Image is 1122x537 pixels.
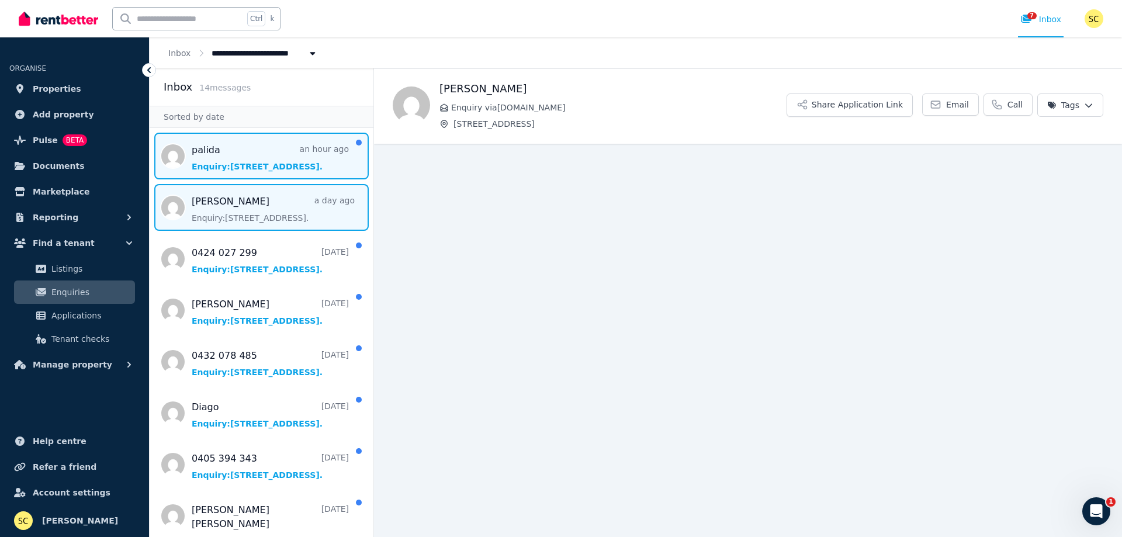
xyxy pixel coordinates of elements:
[164,79,192,95] h2: Inbox
[9,206,140,229] button: Reporting
[247,11,265,26] span: Ctrl
[33,185,89,199] span: Marketplace
[9,429,140,453] a: Help centre
[51,262,130,276] span: Listings
[439,81,787,97] h1: [PERSON_NAME]
[9,103,140,126] a: Add property
[63,134,87,146] span: BETA
[14,304,135,327] a: Applications
[192,246,349,275] a: 0424 027 299[DATE]Enquiry:[STREET_ADDRESS].
[984,93,1033,116] a: Call
[192,349,349,378] a: 0432 078 485[DATE]Enquiry:[STREET_ADDRESS].
[192,195,355,224] a: [PERSON_NAME]a day agoEnquiry:[STREET_ADDRESS].
[270,14,274,23] span: k
[14,280,135,304] a: Enquiries
[192,143,349,172] a: palidaan hour agoEnquiry:[STREET_ADDRESS].
[51,285,130,299] span: Enquiries
[453,118,787,130] span: [STREET_ADDRESS]
[1020,13,1061,25] div: Inbox
[33,486,110,500] span: Account settings
[19,10,98,27] img: RentBetter
[33,159,85,173] span: Documents
[9,180,140,203] a: Marketplace
[1007,99,1023,110] span: Call
[946,99,969,110] span: Email
[51,332,130,346] span: Tenant checks
[9,154,140,178] a: Documents
[51,309,130,323] span: Applications
[150,106,373,128] div: Sorted by date
[14,327,135,351] a: Tenant checks
[33,108,94,122] span: Add property
[192,297,349,327] a: [PERSON_NAME][DATE]Enquiry:[STREET_ADDRESS].
[14,511,33,530] img: Savia Calisto
[1085,9,1103,28] img: Savia Calisto
[42,514,118,528] span: [PERSON_NAME]
[922,93,979,116] a: Email
[9,231,140,255] button: Find a tenant
[393,86,430,124] img: Felix LÊ
[1106,497,1116,507] span: 1
[33,236,95,250] span: Find a tenant
[192,452,349,481] a: 0405 394 343[DATE]Enquiry:[STREET_ADDRESS].
[9,64,46,72] span: ORGANISE
[33,133,58,147] span: Pulse
[199,83,251,92] span: 14 message s
[9,455,140,479] a: Refer a friend
[33,82,81,96] span: Properties
[9,353,140,376] button: Manage property
[1037,93,1103,117] button: Tags
[1047,99,1079,111] span: Tags
[14,257,135,280] a: Listings
[9,129,140,152] a: PulseBETA
[150,37,337,68] nav: Breadcrumb
[787,93,913,117] button: Share Application Link
[33,358,112,372] span: Manage property
[33,460,96,474] span: Refer a friend
[192,400,349,429] a: Diago[DATE]Enquiry:[STREET_ADDRESS].
[33,210,78,224] span: Reporting
[1082,497,1110,525] iframe: Intercom live chat
[9,481,140,504] a: Account settings
[1027,12,1037,19] span: 7
[33,434,86,448] span: Help centre
[168,48,191,58] a: Inbox
[9,77,140,101] a: Properties
[451,102,787,113] span: Enquiry via [DOMAIN_NAME]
